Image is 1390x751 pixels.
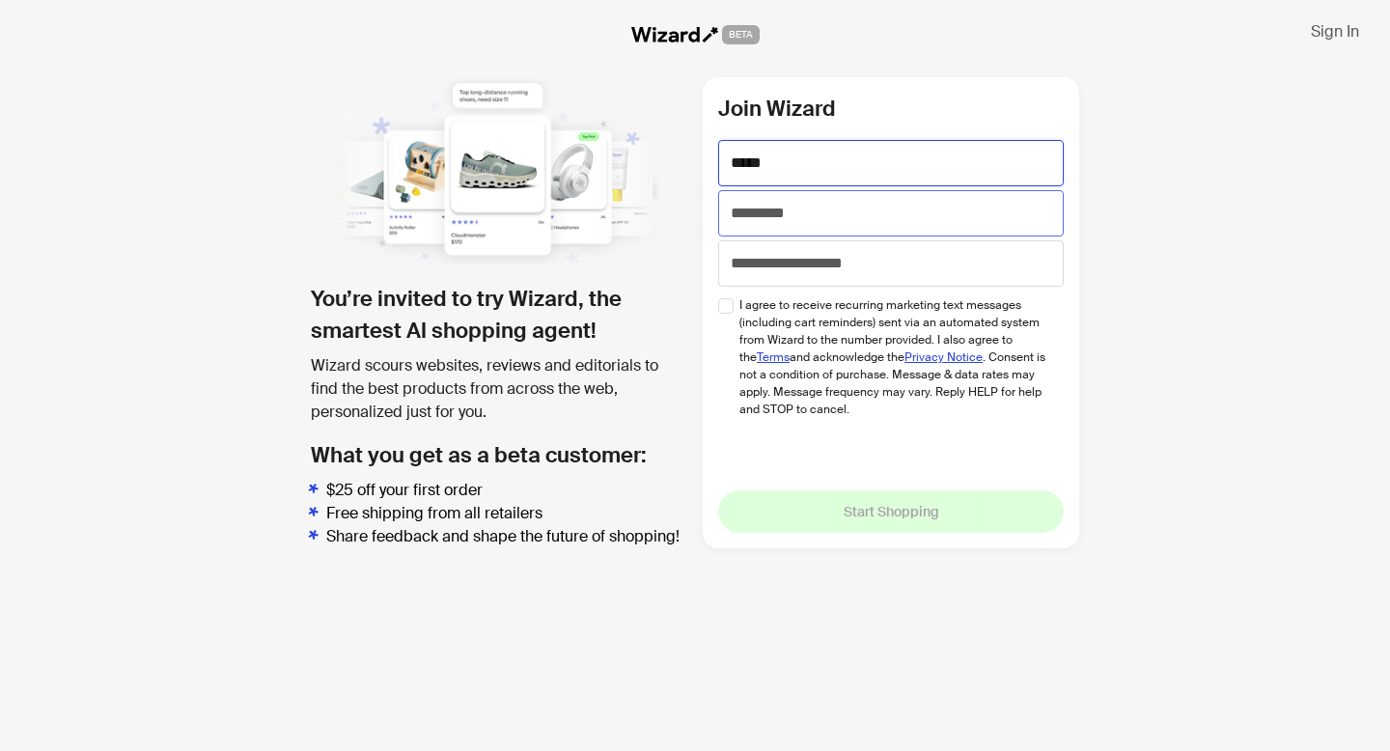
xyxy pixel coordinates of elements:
li: Share feedback and shape the future of shopping! [326,525,687,548]
a: Privacy Notice [904,349,983,365]
h2: What you get as a beta customer: [311,439,687,471]
span: BETA [722,25,760,44]
span: Sign In [1311,21,1359,42]
li: $25 off your first order [326,479,687,502]
span: I agree to receive recurring marketing text messages (including cart reminders) sent via an autom... [739,296,1049,418]
li: Free shipping from all retailers [326,502,687,525]
h1: You’re invited to try Wizard, the smartest AI shopping agent! [311,283,687,347]
h2: Join Wizard [718,93,1064,125]
button: Start Shopping [718,490,1064,533]
button: Sign In [1295,15,1375,46]
a: Terms [757,349,790,365]
div: Wizard scours websites, reviews and editorials to find the best products from across the web, per... [311,354,687,424]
